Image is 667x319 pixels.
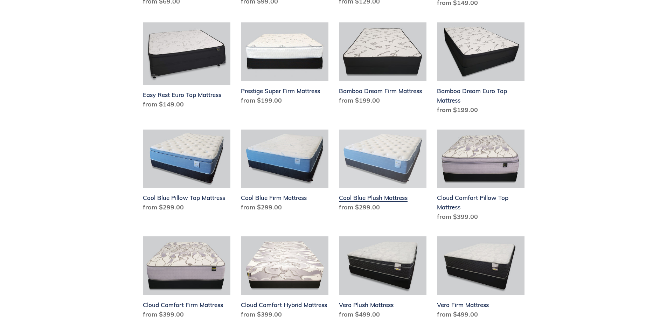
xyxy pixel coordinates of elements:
a: Easy Rest Euro Top Mattress [143,22,230,112]
a: Cool Blue Plush Mattress [339,130,426,215]
a: Bamboo Dream Euro Top Mattress [437,22,524,117]
a: Cool Blue Firm Mattress [241,130,328,215]
a: Cloud Comfort Pillow Top Mattress [437,130,524,224]
a: Prestige Super Firm Mattress [241,22,328,108]
a: Bamboo Dream Firm Mattress [339,22,426,108]
a: Cool Blue Pillow Top Mattress [143,130,230,215]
